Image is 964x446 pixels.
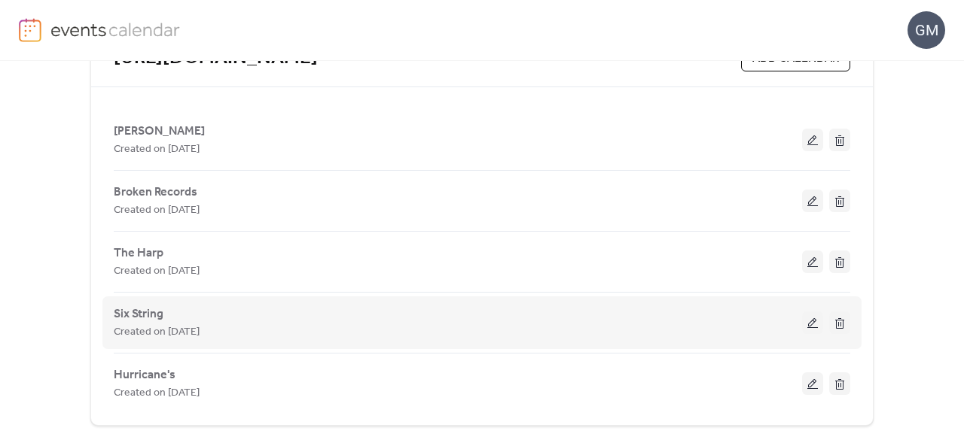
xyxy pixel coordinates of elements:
[114,310,163,318] a: Six String
[50,18,181,41] img: logo-type
[114,127,205,135] a: [PERSON_NAME]
[114,323,200,341] span: Created on [DATE]
[114,371,175,379] a: Hurricane's
[114,184,197,202] span: Broken Records
[114,202,200,220] span: Created on [DATE]
[114,384,200,402] span: Created on [DATE]
[114,188,197,196] a: Broken Records
[114,305,163,323] span: Six String
[114,262,200,281] span: Created on [DATE]
[752,50,839,68] span: ADD CALENDAR
[908,11,945,49] div: GM
[114,141,200,159] span: Created on [DATE]
[114,366,175,384] span: Hurricane's
[114,249,163,257] a: The Harp
[114,123,205,141] span: [PERSON_NAME]
[114,244,163,262] span: The Harp
[19,18,41,42] img: logo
